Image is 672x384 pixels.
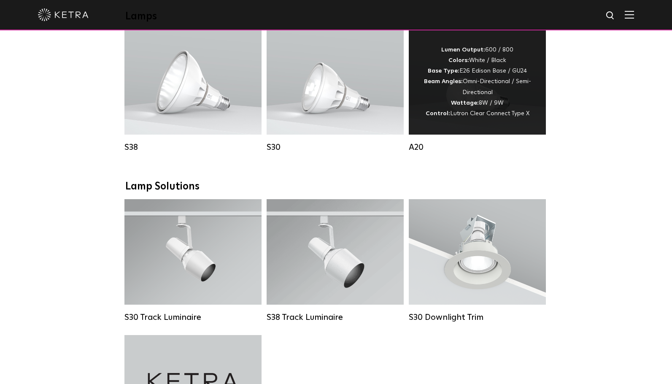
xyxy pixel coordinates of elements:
img: Hamburger%20Nav.svg [625,11,634,19]
strong: Lumen Output: [441,47,485,53]
strong: Beam Angles: [424,78,463,84]
div: S30 [267,142,404,152]
div: A20 [409,142,546,152]
strong: Control: [426,111,450,116]
a: S38 Lumen Output:1100Colors:White / BlackBase Type:E26 Edison Base / GU24Beam Angles:10° / 25° / ... [124,29,262,152]
a: S30 Lumen Output:1100Colors:White / BlackBase Type:E26 Edison Base / GU24Beam Angles:15° / 25° / ... [267,29,404,152]
div: Lamp Solutions [125,181,547,193]
a: S38 Track Luminaire Lumen Output:1100Colors:White / BlackBeam Angles:10° / 25° / 40° / 60°Wattage... [267,199,404,322]
div: S38 [124,142,262,152]
div: S30 Track Luminaire [124,312,262,322]
div: 600 / 800 White / Black E26 Edison Base / GU24 Omni-Directional / Semi-Directional 8W / 9W [421,45,533,119]
strong: Colors: [448,57,469,63]
img: ketra-logo-2019-white [38,8,89,21]
div: S30 Downlight Trim [409,312,546,322]
strong: Base Type: [428,68,459,74]
img: search icon [605,11,616,21]
div: S38 Track Luminaire [267,312,404,322]
span: Lutron Clear Connect Type X [450,111,529,116]
a: S30 Track Luminaire Lumen Output:1100Colors:White / BlackBeam Angles:15° / 25° / 40° / 60° / 90°W... [124,199,262,322]
strong: Wattage: [451,100,479,106]
a: A20 Lumen Output:600 / 800Colors:White / BlackBase Type:E26 Edison Base / GU24Beam Angles:Omni-Di... [409,29,546,152]
a: S30 Downlight Trim S30 Downlight Trim [409,199,546,322]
